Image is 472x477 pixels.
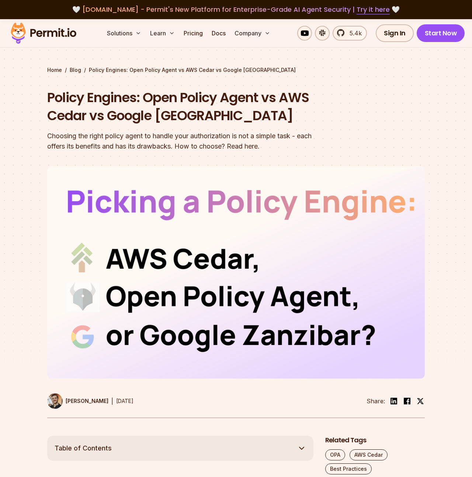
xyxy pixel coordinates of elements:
a: OPA [325,449,345,460]
a: Best Practices [325,463,372,474]
button: Learn [147,26,178,41]
span: [DOMAIN_NAME] - Permit's New Platform for Enterprise-Grade AI Agent Security | [82,5,390,14]
p: [PERSON_NAME] [66,397,108,405]
h1: Policy Engines: Open Policy Agent vs AWS Cedar vs Google [GEOGRAPHIC_DATA] [47,88,330,125]
img: Policy Engines: Open Policy Agent vs AWS Cedar vs Google Zanzibar [47,166,425,379]
li: Share: [367,397,385,405]
a: [PERSON_NAME] [47,393,108,409]
div: Choosing the right policy agent to handle your authorization is not a simple task - each offers i... [47,131,330,152]
div: / / [47,66,425,74]
img: linkedin [389,397,398,405]
a: 5.4k [333,26,367,41]
a: Sign In [376,24,414,42]
a: Docs [209,26,229,41]
img: Permit logo [7,21,80,46]
button: Company [232,26,273,41]
a: Try it here [357,5,390,14]
a: AWS Cedar [350,449,388,460]
button: Table of Contents [47,436,313,461]
time: [DATE] [116,398,133,404]
button: Solutions [104,26,144,41]
img: twitter [417,397,424,405]
img: Daniel Bass [47,393,63,409]
span: Table of Contents [55,443,112,453]
div: | [111,397,113,405]
a: Start Now [417,24,465,42]
a: Blog [70,66,81,74]
a: Pricing [181,26,206,41]
a: Home [47,66,62,74]
div: 🤍 🤍 [18,4,454,15]
h2: Related Tags [325,436,425,445]
span: 5.4k [345,29,362,38]
img: facebook [403,397,412,405]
